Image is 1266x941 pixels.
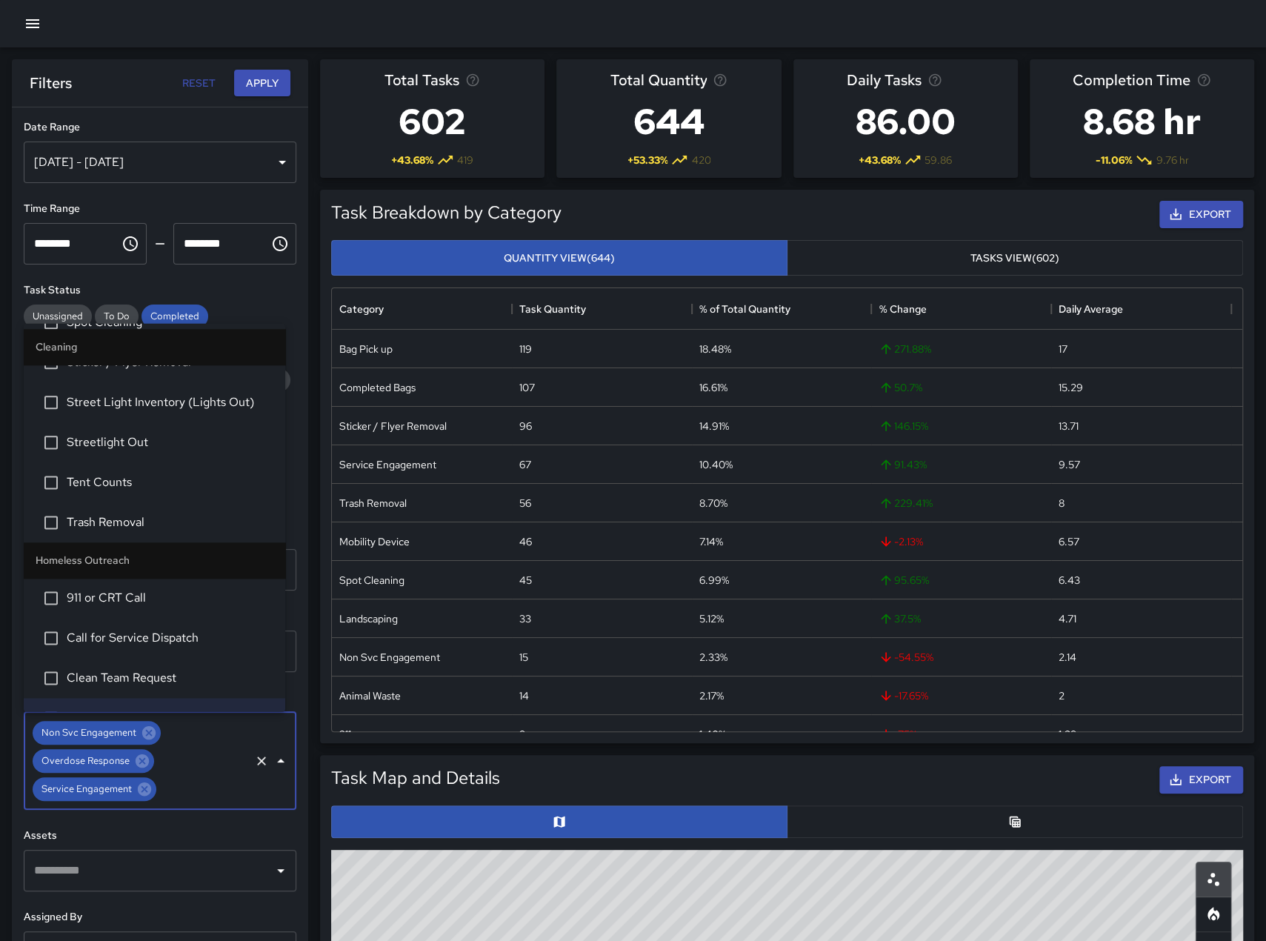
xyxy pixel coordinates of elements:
[1059,288,1123,330] div: Daily Average
[24,282,296,299] h6: Task Status
[713,73,727,87] svg: Total task quantity in the selected period, compared to the previous period.
[627,153,667,167] span: + 53.33 %
[141,310,208,322] span: Completed
[699,419,729,433] div: 14.91%
[1059,573,1080,588] div: 6.43
[331,766,500,790] h5: Task Map and Details
[1059,688,1065,703] div: 2
[1059,342,1067,356] div: 17
[879,611,920,626] span: 37.5 %
[465,73,480,87] svg: Total number of tasks in the selected period, compared to the previous period.
[24,310,92,322] span: Unassigned
[519,380,535,395] div: 107
[699,534,723,549] div: 7.14%
[1159,766,1243,794] button: Export
[1059,611,1076,626] div: 4.71
[879,688,927,703] span: -17.65 %
[175,70,222,97] button: Reset
[1059,534,1079,549] div: 6.57
[116,229,145,259] button: Choose time, selected time is 12:00 AM
[699,727,726,742] div: 1.40%
[339,688,401,703] div: Animal Waste
[859,153,901,167] span: + 43.68 %
[339,457,436,472] div: Service Engagement
[1051,288,1231,330] div: Daily Average
[699,380,727,395] div: 16.61%
[519,688,529,703] div: 14
[384,68,459,92] span: Total Tasks
[1059,496,1065,511] div: 8
[879,342,930,356] span: 271.88 %
[24,119,296,136] h6: Date Range
[519,288,586,330] div: Task Quantity
[339,380,416,395] div: Completed Bags
[1073,68,1190,92] span: Completion Time
[270,751,291,771] button: Close
[519,573,532,588] div: 45
[331,805,787,838] button: Map
[519,650,528,665] div: 15
[331,240,787,276] button: Quantity View(644)
[691,153,710,167] span: 420
[24,828,296,844] h6: Assets
[699,573,729,588] div: 6.99%
[519,534,532,549] div: 46
[339,288,384,330] div: Category
[339,534,410,549] div: Mobility Device
[1196,73,1211,87] svg: Average time taken to complete tasks in the selected period, compared to the previous period.
[879,727,916,742] span: -75 %
[33,780,141,797] span: Service Engagement
[251,751,272,771] button: Clear
[1059,650,1076,665] div: 2.14
[24,909,296,925] h6: Assigned By
[1196,897,1231,932] button: Heatmap
[33,721,161,745] div: Non Svc Engagement
[1059,727,1077,742] div: 1.29
[847,92,965,151] h3: 86.00
[879,457,926,472] span: 91.43 %
[787,240,1243,276] button: Tasks View(602)
[33,749,154,773] div: Overdose Response
[1205,905,1222,923] svg: Heatmap
[391,153,433,167] span: + 43.68 %
[879,380,922,395] span: 50.7 %
[33,752,139,769] span: Overdose Response
[512,288,692,330] div: Task Quantity
[847,68,922,92] span: Daily Tasks
[879,534,922,549] span: -2.13 %
[95,305,139,328] div: To Do
[879,573,928,588] span: 95.65 %
[699,650,727,665] div: 2.33%
[1205,871,1222,888] svg: Scatterplot
[67,354,273,372] span: Sticker / Flyer Removal
[924,153,952,167] span: 59.86
[787,805,1243,838] button: Table
[270,860,291,881] button: Open
[33,724,145,741] span: Non Svc Engagement
[67,710,273,728] span: Non Svc Engagement
[1196,862,1231,897] button: Scatterplot
[699,688,724,703] div: 2.17%
[30,71,72,95] h6: Filters
[67,514,273,532] span: Trash Removal
[67,394,273,412] span: Street Light Inventory (Lights Out)
[384,92,480,151] h3: 602
[519,457,531,472] div: 67
[339,650,440,665] div: Non Svc Engagement
[1059,419,1079,433] div: 13.71
[24,201,296,217] h6: Time Range
[519,342,532,356] div: 119
[1095,153,1132,167] span: -11.06 %
[552,814,567,829] svg: Map
[879,650,933,665] span: -54.55 %
[339,419,447,433] div: Sticker / Flyer Removal
[1059,380,1083,395] div: 15.29
[95,310,139,322] span: To Do
[699,611,724,626] div: 5.12%
[1156,153,1188,167] span: 9.76 hr
[699,342,731,356] div: 18.48%
[33,777,156,801] div: Service Engagement
[24,305,92,328] div: Unassigned
[879,288,926,330] div: % Change
[265,229,295,259] button: Choose time, selected time is 11:59 PM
